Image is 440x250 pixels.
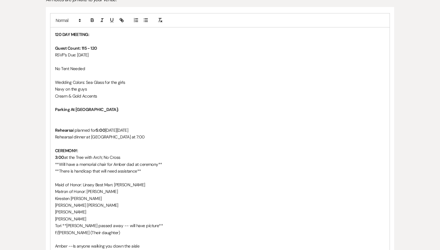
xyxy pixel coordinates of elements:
p: [PERSON_NAME] [55,209,385,215]
strong: 5:00 [96,127,105,133]
p: F/[PERSON_NAME] (Their daughter) [55,229,385,236]
p: at the Tree with Arch; No Cross [55,154,385,161]
p: RSVP's Due: [DATE] [55,52,385,58]
p: Cream & Gold Accents [55,93,385,99]
strong: Parking At [GEOGRAPHIC_DATA]: [55,107,119,112]
p: **Will have a memorial chair for Amber dad at ceremony** [55,161,385,168]
strong: Rehearsa [55,127,73,133]
strong: 3:00 [55,155,64,160]
p: Tori **[PERSON_NAME] passed away -- will have picture** [55,222,385,229]
p: [PERSON_NAME] [55,216,385,222]
p: Wedding Colors: Sea Glass for the girls [55,79,385,86]
p: No Tent Needed [55,65,385,72]
p: Amber --Is anyone walking you down the aisle [55,243,385,249]
strong: Guest Count: 115 - 120 [55,45,97,51]
p: l planned for [DATE][DATE] [55,127,385,134]
strong: 120 DAY MEETING: [55,32,89,37]
p: Rehearsal dinner at [GEOGRAPHIC_DATA] at 7:00 [55,134,385,140]
p: Matron of Honor: [PERSON_NAME] [55,188,385,195]
p: **There is handicap that will need assistance** [55,168,385,174]
strong: CEREMONY: [55,148,78,153]
p: Kiresten [PERSON_NAME] [55,195,385,202]
p: [PERSON_NAME] [PERSON_NAME] [55,202,385,209]
p: Maid of Honor: Linsey Best Man: [PERSON_NAME] [55,181,385,188]
p: Navy on the guys [55,86,385,92]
